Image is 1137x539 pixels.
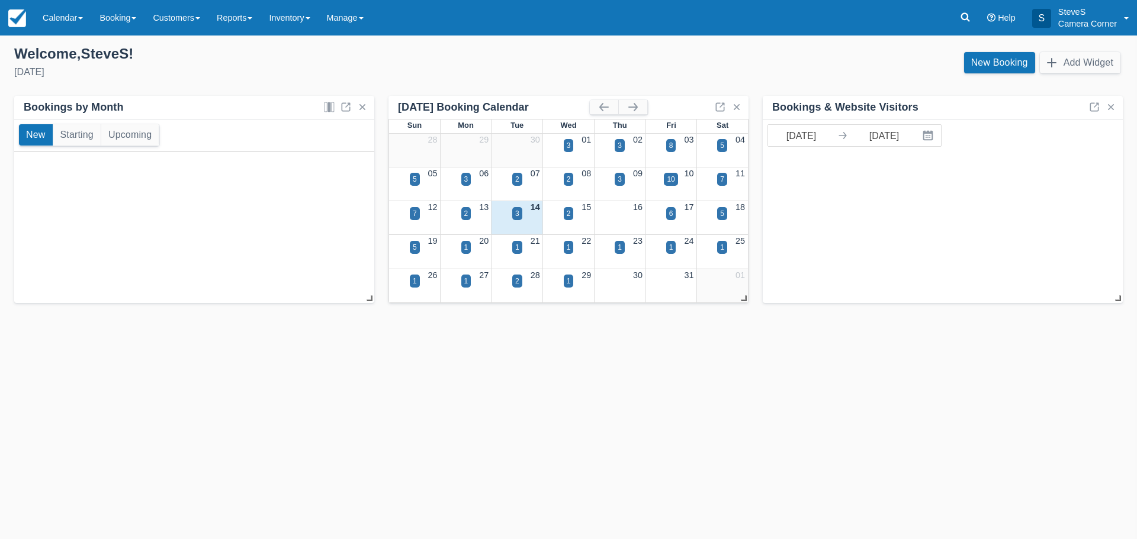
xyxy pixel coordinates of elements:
div: Welcome , SteveS ! [14,45,559,63]
a: 25 [735,236,745,246]
div: 3 [515,208,519,219]
p: SteveS [1058,6,1117,18]
div: 7 [413,208,417,219]
i: Help [987,14,995,22]
div: 6 [669,208,673,219]
div: [DATE] Booking Calendar [398,101,590,114]
a: 19 [428,236,438,246]
a: 16 [633,202,643,212]
div: Bookings by Month [24,101,124,114]
a: 20 [479,236,489,246]
a: 27 [479,270,489,280]
div: 2 [464,208,468,219]
a: 17 [684,202,693,212]
input: End Date [851,125,917,146]
a: 15 [582,202,591,212]
a: New Booking [964,52,1035,73]
div: 2 [567,174,571,185]
span: Sun [407,121,422,130]
span: Mon [458,121,474,130]
a: 06 [479,169,489,178]
a: 10 [684,169,693,178]
a: 04 [735,135,745,144]
button: Starting [53,124,101,146]
div: [DATE] [14,65,559,79]
div: 1 [618,242,622,253]
span: Tue [510,121,523,130]
button: Interact with the calendar and add the check-in date for your trip. [917,125,941,146]
div: 3 [618,174,622,185]
a: 07 [531,169,540,178]
div: 1 [464,242,468,253]
div: 1 [669,242,673,253]
a: 28 [428,135,438,144]
button: Upcoming [101,124,159,146]
p: Camera Corner [1058,18,1117,30]
div: 5 [413,242,417,253]
a: 30 [633,270,643,280]
a: 26 [428,270,438,280]
a: 05 [428,169,438,178]
a: 30 [531,135,540,144]
a: 31 [684,270,693,280]
a: 23 [633,236,643,246]
div: 1 [464,276,468,286]
a: 29 [582,270,591,280]
div: 1 [567,276,571,286]
div: 3 [464,174,468,185]
div: 2 [515,276,519,286]
a: 21 [531,236,540,246]
div: 3 [618,140,622,151]
div: 1 [567,242,571,253]
div: 7 [720,174,724,185]
input: Start Date [768,125,834,146]
div: 5 [413,174,417,185]
a: 22 [582,236,591,246]
a: 12 [428,202,438,212]
a: 14 [531,202,540,212]
div: 2 [515,174,519,185]
a: 28 [531,270,540,280]
div: 8 [669,140,673,151]
a: 11 [735,169,745,178]
div: 10 [667,174,675,185]
button: Add Widget [1040,52,1120,73]
div: 1 [720,242,724,253]
div: 5 [720,208,724,219]
span: Wed [560,121,576,130]
span: Fri [666,121,676,130]
a: 29 [479,135,489,144]
div: Bookings & Website Visitors [772,101,918,114]
img: checkfront-main-nav-mini-logo.png [8,9,26,27]
div: 3 [567,140,571,151]
div: 5 [720,140,724,151]
a: 18 [735,202,745,212]
span: Thu [613,121,627,130]
button: New [19,124,53,146]
a: 02 [633,135,643,144]
div: 1 [413,276,417,286]
div: S [1032,9,1051,28]
a: 03 [684,135,693,144]
a: 13 [479,202,489,212]
div: 2 [567,208,571,219]
a: 24 [684,236,693,246]
div: 1 [515,242,519,253]
span: Sat [717,121,728,130]
a: 08 [582,169,591,178]
span: Help [998,13,1016,22]
a: 09 [633,169,643,178]
a: 01 [582,135,591,144]
a: 01 [735,270,745,280]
